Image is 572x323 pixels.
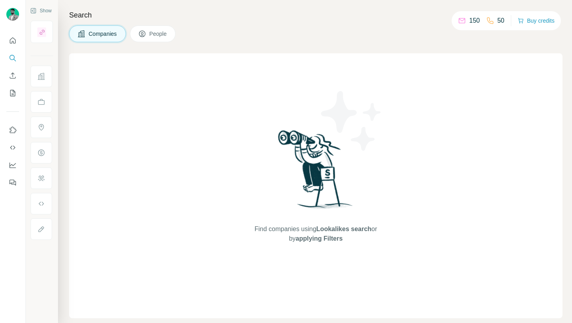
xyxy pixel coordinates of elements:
[6,123,19,137] button: Use Surfe on LinkedIn
[518,15,555,26] button: Buy credits
[316,85,387,157] img: Surfe Illustration - Stars
[296,235,342,242] span: applying Filters
[149,30,168,38] span: People
[6,8,19,21] img: Avatar
[6,86,19,100] button: My lists
[25,5,57,17] button: Show
[89,30,118,38] span: Companies
[6,51,19,65] button: Search
[6,33,19,48] button: Quick start
[252,224,379,243] span: Find companies using or by
[497,16,504,25] p: 50
[6,158,19,172] button: Dashboard
[69,10,562,21] h4: Search
[469,16,480,25] p: 150
[274,128,357,217] img: Surfe Illustration - Woman searching with binoculars
[6,68,19,83] button: Enrich CSV
[316,226,371,232] span: Lookalikes search
[6,175,19,190] button: Feedback
[6,140,19,155] button: Use Surfe API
